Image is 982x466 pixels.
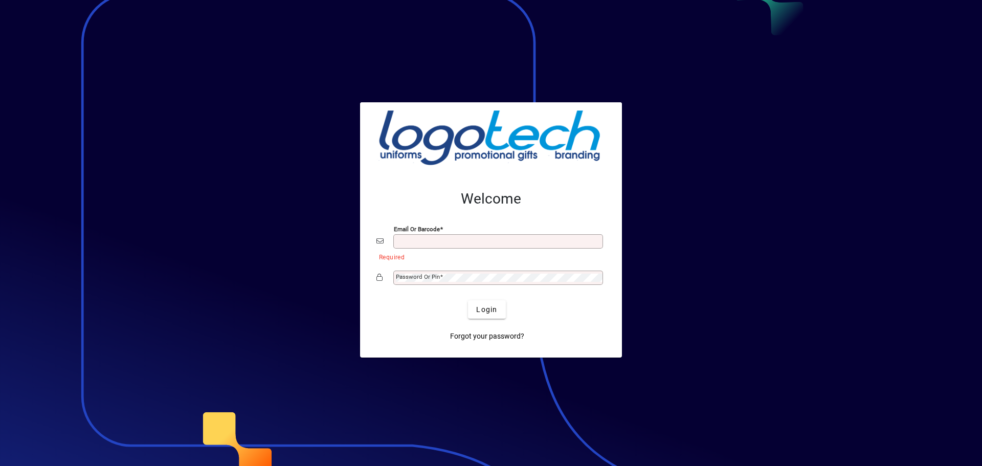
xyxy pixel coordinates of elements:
[379,251,597,262] mat-error: Required
[450,331,524,342] span: Forgot your password?
[394,226,440,233] mat-label: Email or Barcode
[446,327,528,345] a: Forgot your password?
[396,273,440,280] mat-label: Password or Pin
[468,300,505,319] button: Login
[476,304,497,315] span: Login
[376,190,606,208] h2: Welcome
